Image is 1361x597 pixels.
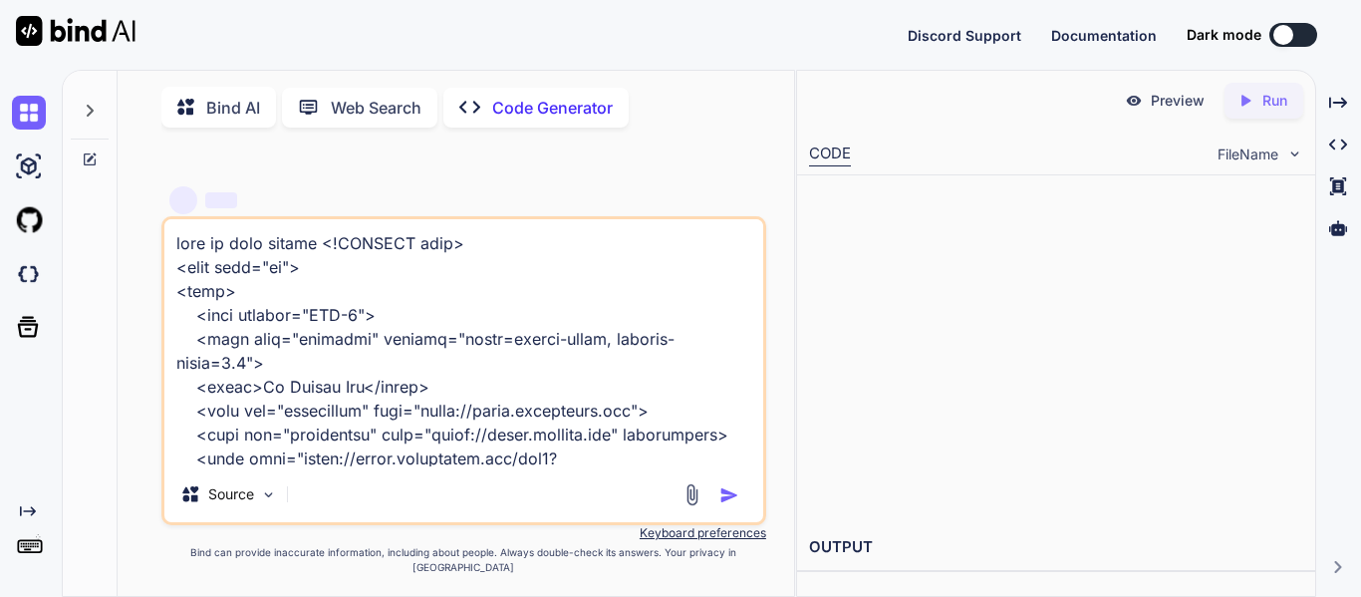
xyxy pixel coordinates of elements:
[331,96,421,120] p: Web Search
[260,486,277,503] img: Pick Models
[206,96,260,120] p: Bind AI
[16,16,136,46] img: Bind AI
[161,545,766,575] p: Bind can provide inaccurate information, including about people. Always double-check its answers....
[169,186,197,214] span: ‌
[164,219,763,466] textarea: lore ip dolo sitame <!CONSECT adip> <elit sedd="ei"> <temp> <inci utlabor="ETD-6"> <magn aliq="en...
[719,485,739,505] img: icon
[12,203,46,237] img: githubLight
[205,192,237,208] span: ‌
[1125,92,1143,110] img: preview
[161,525,766,541] p: Keyboard preferences
[208,484,254,504] p: Source
[1051,27,1157,44] span: Documentation
[12,96,46,130] img: chat
[908,27,1021,44] span: Discord Support
[680,483,703,506] img: attachment
[809,143,851,166] div: CODE
[797,524,1315,571] h2: OUTPUT
[1218,145,1278,164] span: FileName
[1262,91,1287,111] p: Run
[1051,25,1157,46] button: Documentation
[908,25,1021,46] button: Discord Support
[12,149,46,183] img: ai-studio
[492,96,613,120] p: Code Generator
[12,257,46,291] img: darkCloudIdeIcon
[1286,146,1303,162] img: chevron down
[1151,91,1205,111] p: Preview
[1187,25,1261,45] span: Dark mode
